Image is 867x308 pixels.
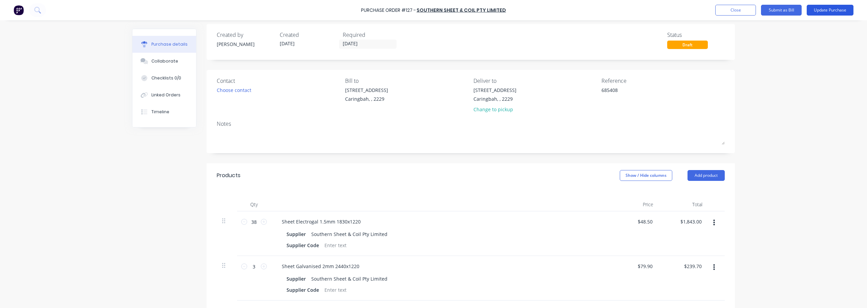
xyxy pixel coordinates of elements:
[345,87,388,94] div: [STREET_ADDRESS]
[343,31,400,39] div: Required
[132,87,196,103] button: Linked Orders
[807,5,853,16] button: Update Purchase
[217,87,251,94] div: Choose contact
[667,41,708,49] div: Draft
[417,7,506,14] a: Southern Sheet & Coil Pty Limited
[309,229,390,239] div: Southern Sheet & Coil Pty Limited
[659,198,708,211] div: Total
[601,77,725,85] div: Reference
[132,53,196,70] button: Collaborate
[688,170,725,181] button: Add product
[132,70,196,87] button: Checklists 0/0
[620,170,672,181] button: Show / Hide columns
[151,58,178,64] div: Collaborate
[151,41,188,47] div: Purchase details
[284,285,322,295] div: Supplier Code
[132,36,196,53] button: Purchase details
[237,198,271,211] div: Qty
[361,7,416,14] div: Purchase Order #127 -
[610,198,659,211] div: Price
[151,92,181,98] div: Linked Orders
[151,75,181,81] div: Checklists 0/0
[280,31,337,39] div: Created
[345,95,388,102] div: Caringbah, , 2229
[667,31,725,39] div: Status
[217,120,725,128] div: Notes
[715,5,756,16] button: Close
[217,41,274,48] div: [PERSON_NAME]
[276,217,366,227] div: Sheet Electrogal 1.5mm 1830x1220
[473,106,516,113] div: Change to pickup
[309,274,390,284] div: Southern Sheet & Coil Pty Limited
[473,87,516,94] div: [STREET_ADDRESS]
[284,240,322,250] div: Supplier Code
[217,31,274,39] div: Created by
[217,171,240,180] div: Products
[345,77,468,85] div: Bill to
[284,229,309,239] div: Supplier
[473,95,516,102] div: Caringbah, , 2229
[284,274,309,284] div: Supplier
[473,77,597,85] div: Deliver to
[217,77,340,85] div: Contact
[151,109,169,115] div: Timeline
[14,5,24,15] img: Factory
[276,261,365,271] div: Sheet Galvanised 2mm 2440x1220
[761,5,802,16] button: Submit as Bill
[132,103,196,120] button: Timeline
[601,87,686,102] textarea: 685408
